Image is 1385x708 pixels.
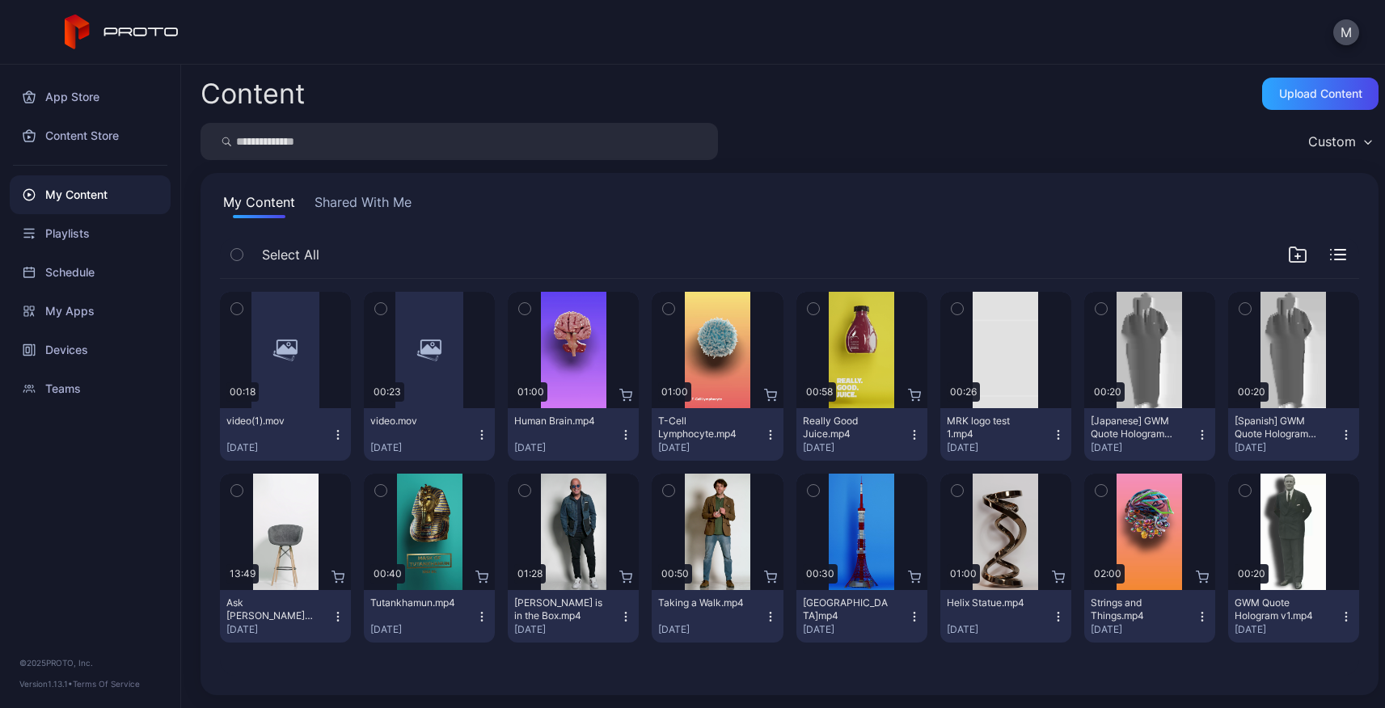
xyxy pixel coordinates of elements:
[370,623,475,636] div: [DATE]
[1091,623,1196,636] div: [DATE]
[514,441,619,454] div: [DATE]
[10,116,171,155] a: Content Store
[370,596,459,609] div: Tutankhamun.mp4
[370,441,475,454] div: [DATE]
[1084,408,1215,461] button: [Japanese] GWM Quote Hologram v1.mp4[DATE]
[10,214,171,253] a: Playlists
[220,590,351,643] button: Ask [PERSON_NAME] Anything.mp4[DATE]
[652,408,783,461] button: T-Cell Lymphocyte.mp4[DATE]
[508,590,639,643] button: [PERSON_NAME] is in the Box.mp4[DATE]
[652,590,783,643] button: Taking a Walk.mp4[DATE]
[796,590,927,643] button: [GEOGRAPHIC_DATA]mp4[DATE]
[1084,590,1215,643] button: Strings and Things.mp4[DATE]
[947,596,1036,609] div: Helix Statue.mp4
[1308,133,1356,150] div: Custom
[10,292,171,331] a: My Apps
[514,623,619,636] div: [DATE]
[262,245,319,264] span: Select All
[658,596,747,609] div: Taking a Walk.mp4
[311,192,415,218] button: Shared With Me
[73,679,140,689] a: Terms Of Service
[19,679,73,689] span: Version 1.13.1 •
[947,623,1052,636] div: [DATE]
[803,441,908,454] div: [DATE]
[1091,596,1180,622] div: Strings and Things.mp4
[19,656,161,669] div: © 2025 PROTO, Inc.
[10,369,171,408] a: Teams
[1262,78,1379,110] button: Upload Content
[1235,441,1340,454] div: [DATE]
[658,441,763,454] div: [DATE]
[226,415,315,428] div: video(1).mov
[201,80,305,107] div: Content
[508,408,639,461] button: Human Brain.mp4[DATE]
[226,596,315,622] div: Ask Tim Draper Anything.mp4
[1235,415,1324,440] div: [Spanish] GWM Quote Hologram v1.mp4
[220,192,298,218] button: My Content
[514,415,603,428] div: Human Brain.mp4
[947,415,1036,440] div: MRK logo test 1.mp4
[1228,408,1359,461] button: [Spanish] GWM Quote Hologram v1.mp4[DATE]
[803,415,892,440] div: Really Good Juice.mp4
[1091,441,1196,454] div: [DATE]
[10,175,171,214] a: My Content
[1235,623,1340,636] div: [DATE]
[1300,123,1379,160] button: Custom
[226,441,331,454] div: [DATE]
[1333,19,1359,45] button: M
[514,596,603,622] div: Howie Mandel is in the Box.mp4
[1091,415,1180,440] div: [Japanese] GWM Quote Hologram v1.mp4
[10,331,171,369] a: Devices
[940,408,1071,461] button: MRK logo test 1.mp4[DATE]
[220,408,351,461] button: video(1).mov[DATE]
[947,441,1052,454] div: [DATE]
[10,78,171,116] a: App Store
[796,408,927,461] button: Really Good Juice.mp4[DATE]
[370,415,459,428] div: video.mov
[803,623,908,636] div: [DATE]
[10,253,171,292] a: Schedule
[658,623,763,636] div: [DATE]
[364,590,495,643] button: Tutankhamun.mp4[DATE]
[940,590,1071,643] button: Helix Statue.mp4[DATE]
[1279,87,1362,100] div: Upload Content
[226,623,331,636] div: [DATE]
[658,415,747,440] div: T-Cell Lymphocyte.mp4
[1228,590,1359,643] button: GWM Quote Hologram v1.mp4[DATE]
[1235,596,1324,622] div: GWM Quote Hologram v1.mp4
[803,596,892,622] div: Tokyo Tower.mp4
[364,408,495,461] button: video.mov[DATE]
